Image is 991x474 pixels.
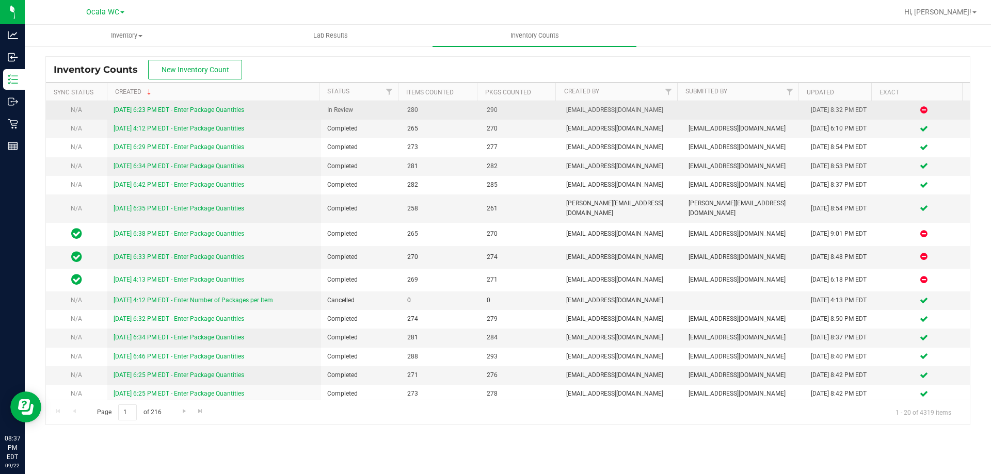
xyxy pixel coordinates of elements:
[25,25,229,46] a: Inventory
[71,315,82,322] span: N/A
[8,96,18,107] inline-svg: Outbound
[689,142,798,152] span: [EMAIL_ADDRESS][DOMAIN_NAME]
[115,88,153,95] a: Created
[564,88,599,95] a: Created By
[71,162,82,170] span: N/A
[114,162,244,170] a: [DATE] 6:34 PM EDT - Enter Package Quantities
[327,389,394,399] span: Completed
[71,250,82,264] span: In Sync
[71,226,82,241] span: In Sync
[487,370,554,380] span: 276
[88,404,170,420] span: Page of 216
[8,74,18,85] inline-svg: Inventory
[114,205,244,212] a: [DATE] 6:35 PM EDT - Enter Package Quantities
[407,296,474,305] span: 0
[566,275,676,285] span: [EMAIL_ADDRESS][DOMAIN_NAME]
[407,370,474,380] span: 271
[114,371,244,379] a: [DATE] 6:25 PM EDT - Enter Package Quantities
[689,275,798,285] span: [EMAIL_ADDRESS][DOMAIN_NAME]
[407,352,474,362] span: 288
[114,276,244,283] a: [DATE] 4:13 PM EDT - Enter Package Quantities
[871,83,962,101] th: Exact
[5,462,20,469] p: 09/22
[811,105,872,115] div: [DATE] 8:32 PM EDT
[487,204,554,214] span: 261
[114,230,244,237] a: [DATE] 6:38 PM EDT - Enter Package Quantities
[193,404,208,418] a: Go to the last page
[327,88,349,95] a: Status
[71,181,82,188] span: N/A
[327,352,394,362] span: Completed
[71,205,82,212] span: N/A
[689,199,798,218] span: [PERSON_NAME][EMAIL_ADDRESS][DOMAIN_NAME]
[71,297,82,304] span: N/A
[566,352,676,362] span: [EMAIL_ADDRESS][DOMAIN_NAME]
[566,180,676,190] span: [EMAIL_ADDRESS][DOMAIN_NAME]
[497,31,573,40] span: Inventory Counts
[660,83,677,101] a: Filter
[811,296,872,305] div: [DATE] 4:13 PM EDT
[8,30,18,40] inline-svg: Analytics
[811,180,872,190] div: [DATE] 8:37 PM EDT
[487,180,554,190] span: 285
[114,143,244,151] a: [DATE] 6:29 PM EDT - Enter Package Quantities
[689,333,798,342] span: [EMAIL_ADDRESS][DOMAIN_NAME]
[148,60,242,79] button: New Inventory Count
[689,370,798,380] span: [EMAIL_ADDRESS][DOMAIN_NAME]
[566,142,676,152] span: [EMAIL_ADDRESS][DOMAIN_NAME]
[781,83,798,101] a: Filter
[689,252,798,262] span: [EMAIL_ADDRESS][DOMAIN_NAME]
[407,252,474,262] span: 270
[86,8,119,17] span: Ocala WC
[71,143,82,151] span: N/A
[327,252,394,262] span: Completed
[71,390,82,397] span: N/A
[566,370,676,380] span: [EMAIL_ADDRESS][DOMAIN_NAME]
[566,161,676,171] span: [EMAIL_ADDRESS][DOMAIN_NAME]
[566,124,676,134] span: [EMAIL_ADDRESS][DOMAIN_NAME]
[566,389,676,399] span: [EMAIL_ADDRESS][DOMAIN_NAME]
[811,124,872,134] div: [DATE] 6:10 PM EDT
[327,333,394,342] span: Completed
[327,161,394,171] span: Completed
[114,125,244,132] a: [DATE] 4:12 PM EDT - Enter Package Quantities
[811,161,872,171] div: [DATE] 8:53 PM EDT
[71,125,82,132] span: N/A
[71,353,82,360] span: N/A
[327,204,394,214] span: Completed
[8,52,18,62] inline-svg: Inbound
[407,105,474,115] span: 280
[118,404,137,420] input: 1
[487,314,554,324] span: 279
[407,333,474,342] span: 281
[487,229,554,239] span: 270
[487,142,554,152] span: 277
[487,275,554,285] span: 271
[811,370,872,380] div: [DATE] 8:42 PM EDT
[689,352,798,362] span: [EMAIL_ADDRESS][DOMAIN_NAME]
[811,333,872,342] div: [DATE] 8:37 PM EDT
[685,88,727,95] a: Submitted By
[485,89,531,96] a: Pkgs Counted
[811,204,872,214] div: [DATE] 8:54 PM EDT
[689,161,798,171] span: [EMAIL_ADDRESS][DOMAIN_NAME]
[327,229,394,239] span: Completed
[54,89,93,96] a: Sync Status
[10,391,41,422] iframe: Resource center
[114,390,244,397] a: [DATE] 6:25 PM EDT - Enter Package Quantities
[54,64,148,75] span: Inventory Counts
[114,181,244,188] a: [DATE] 6:42 PM EDT - Enter Package Quantities
[811,252,872,262] div: [DATE] 8:48 PM EDT
[566,199,676,218] span: [PERSON_NAME][EMAIL_ADDRESS][DOMAIN_NAME]
[487,161,554,171] span: 282
[811,275,872,285] div: [DATE] 6:18 PM EDT
[25,31,228,40] span: Inventory
[407,229,474,239] span: 265
[71,334,82,341] span: N/A
[327,105,394,115] span: In Review
[114,315,244,322] a: [DATE] 6:32 PM EDT - Enter Package Quantities
[114,106,244,113] a: [DATE] 6:23 PM EDT - Enter Package Quantities
[114,353,244,360] a: [DATE] 6:46 PM EDT - Enter Package Quantities
[566,296,676,305] span: [EMAIL_ADDRESS][DOMAIN_NAME]
[689,124,798,134] span: [EMAIL_ADDRESS][DOMAIN_NAME]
